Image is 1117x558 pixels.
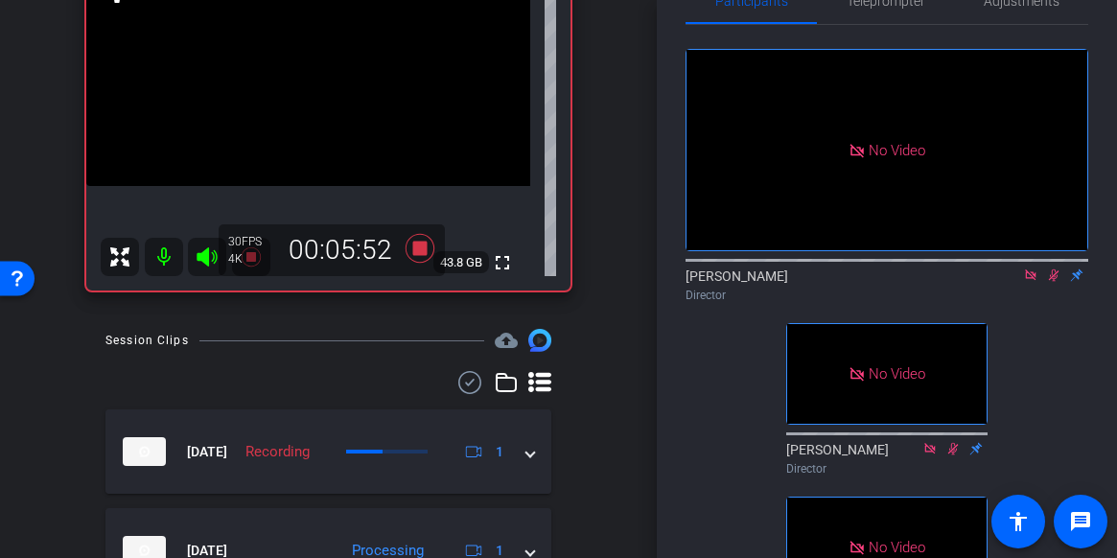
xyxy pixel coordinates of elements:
[491,251,514,274] mat-icon: fullscreen
[786,460,988,477] div: Director
[228,234,276,249] div: 30
[869,365,925,383] span: No Video
[276,234,405,267] div: 00:05:52
[786,440,988,477] div: [PERSON_NAME]
[187,442,227,462] span: [DATE]
[236,441,319,463] div: Recording
[228,251,276,267] div: 4K
[495,329,518,352] mat-icon: cloud_upload
[105,409,551,494] mat-expansion-panel-header: thumb-nail[DATE]Recording1
[869,141,925,158] span: No Video
[433,251,489,274] span: 43.8 GB
[123,437,166,466] img: thumb-nail
[495,329,518,352] span: Destinations for your clips
[869,538,925,555] span: No Video
[1007,510,1030,533] mat-icon: accessibility
[528,329,551,352] img: Session clips
[686,287,1088,304] div: Director
[242,235,262,248] span: FPS
[496,442,503,462] span: 1
[1069,510,1092,533] mat-icon: message
[105,331,189,350] div: Session Clips
[686,267,1088,304] div: [PERSON_NAME]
